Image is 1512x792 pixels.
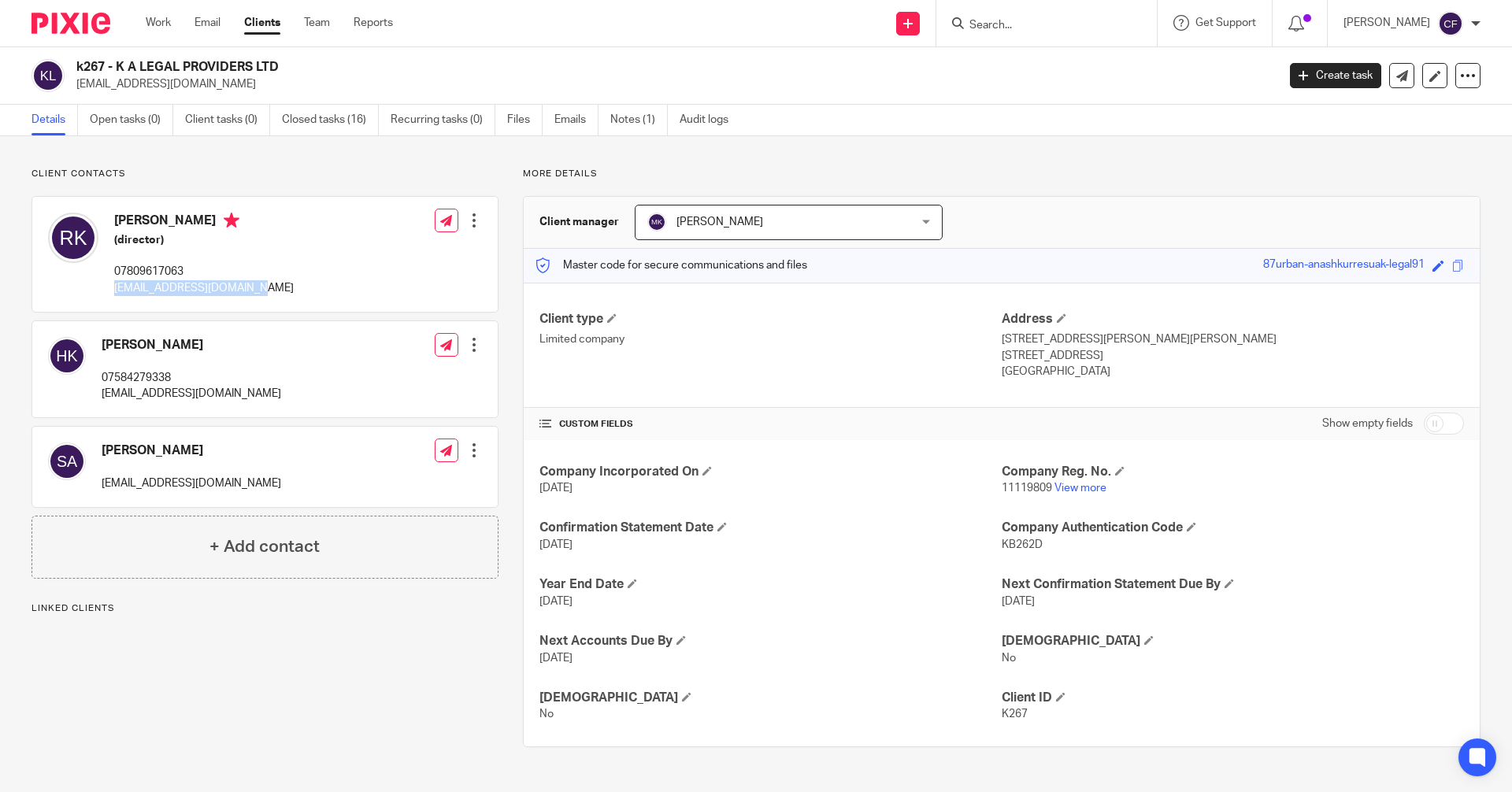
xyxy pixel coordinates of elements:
a: Reports [354,15,393,31]
p: [EMAIL_ADDRESS][DOMAIN_NAME] [76,76,1266,92]
span: No [1002,653,1016,664]
input: Search [968,19,1110,33]
p: [STREET_ADDRESS] [1002,348,1464,364]
a: View more [1054,483,1106,494]
a: Client tasks (0) [185,105,270,135]
p: [EMAIL_ADDRESS][DOMAIN_NAME] [102,386,281,402]
img: svg%3E [48,442,86,480]
h4: [DEMOGRAPHIC_DATA] [1002,633,1464,650]
h4: Client type [539,311,1002,328]
span: [DATE] [539,539,573,550]
a: Emails [554,105,598,135]
a: Audit logs [680,105,740,135]
i: Primary [224,213,239,228]
p: Linked clients [31,602,498,615]
h4: [PERSON_NAME] [102,337,281,353]
span: [DATE] [539,596,573,607]
img: svg%3E [647,213,666,231]
h4: Confirmation Statement Date [539,520,1002,536]
a: Open tasks (0) [90,105,173,135]
a: Email [195,15,220,31]
h4: CUSTOM FIELDS [539,418,1002,431]
p: More details [523,168,1480,180]
h4: [DEMOGRAPHIC_DATA] [539,690,1002,706]
a: Details [31,105,78,135]
h4: [PERSON_NAME] [114,213,294,232]
h3: Client manager [539,214,619,230]
div: 87urban-anashkurresuak-legal91 [1263,257,1425,275]
p: 07809617063 [114,264,294,279]
p: Client contacts [31,168,498,180]
p: [EMAIL_ADDRESS][DOMAIN_NAME] [114,280,294,296]
span: KB262D [1002,539,1043,550]
h4: Address [1002,311,1464,328]
h4: Company Reg. No. [1002,464,1464,480]
a: Create task [1290,63,1381,88]
a: Team [304,15,330,31]
p: [STREET_ADDRESS][PERSON_NAME][PERSON_NAME] [1002,331,1464,347]
a: Notes (1) [610,105,668,135]
a: Files [507,105,543,135]
span: No [539,709,554,720]
h4: Company Incorporated On [539,464,1002,480]
span: K267 [1002,709,1028,720]
h4: Next Confirmation Statement Due By [1002,576,1464,593]
span: 11119809 [1002,483,1052,494]
p: [PERSON_NAME] [1343,15,1430,31]
h4: Next Accounts Due By [539,633,1002,650]
span: [DATE] [539,653,573,664]
p: 07584279338 [102,370,281,386]
h4: Year End Date [539,576,1002,593]
p: Limited company [539,331,1002,347]
span: [PERSON_NAME] [676,217,763,228]
span: Get Support [1195,17,1256,28]
p: [GEOGRAPHIC_DATA] [1002,364,1464,379]
h4: Company Authentication Code [1002,520,1464,536]
h2: k267 - K A LEGAL PROVIDERS LTD [76,59,1028,76]
a: Work [146,15,171,31]
img: svg%3E [1438,11,1463,36]
h4: Client ID [1002,690,1464,706]
a: Closed tasks (16) [282,105,379,135]
img: svg%3E [48,337,86,375]
a: Recurring tasks (0) [391,105,495,135]
a: Clients [244,15,280,31]
span: [DATE] [539,483,573,494]
img: svg%3E [31,59,65,92]
span: [DATE] [1002,596,1035,607]
img: svg%3E [48,213,98,263]
img: Pixie [31,13,110,34]
p: [EMAIL_ADDRESS][DOMAIN_NAME] [102,476,281,491]
p: Master code for secure communications and files [535,257,807,273]
h4: + Add contact [209,535,320,559]
label: Show empty fields [1322,416,1413,431]
h4: [PERSON_NAME] [102,442,281,459]
h5: (director) [114,232,294,248]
